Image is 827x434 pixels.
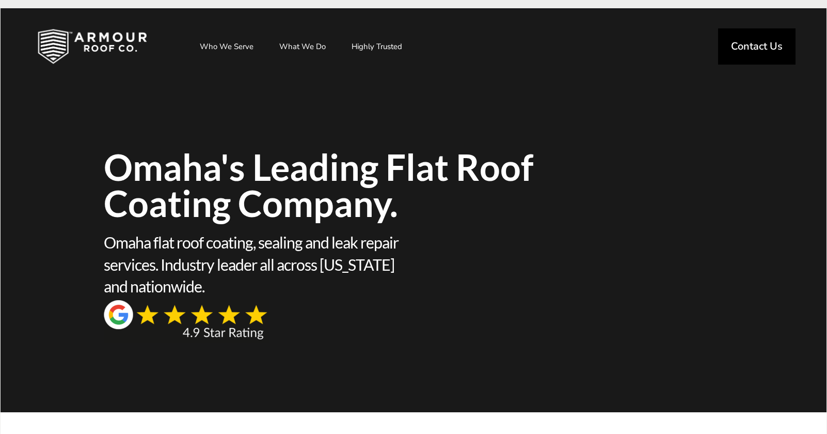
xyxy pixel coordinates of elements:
img: Industrial and Commercial Roofing Company | Armour Roof Co. [21,21,164,72]
span: Omaha flat roof coating, sealing and leak repair services. Industry leader all across [US_STATE] ... [104,231,410,298]
a: What We Do [269,34,336,59]
span: Omaha's Leading Flat Roof Coating Company. [104,149,563,221]
a: Contact Us [718,28,796,65]
span: Contact Us [731,41,783,52]
a: Highly Trusted [341,34,412,59]
a: Who We Serve [189,34,264,59]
